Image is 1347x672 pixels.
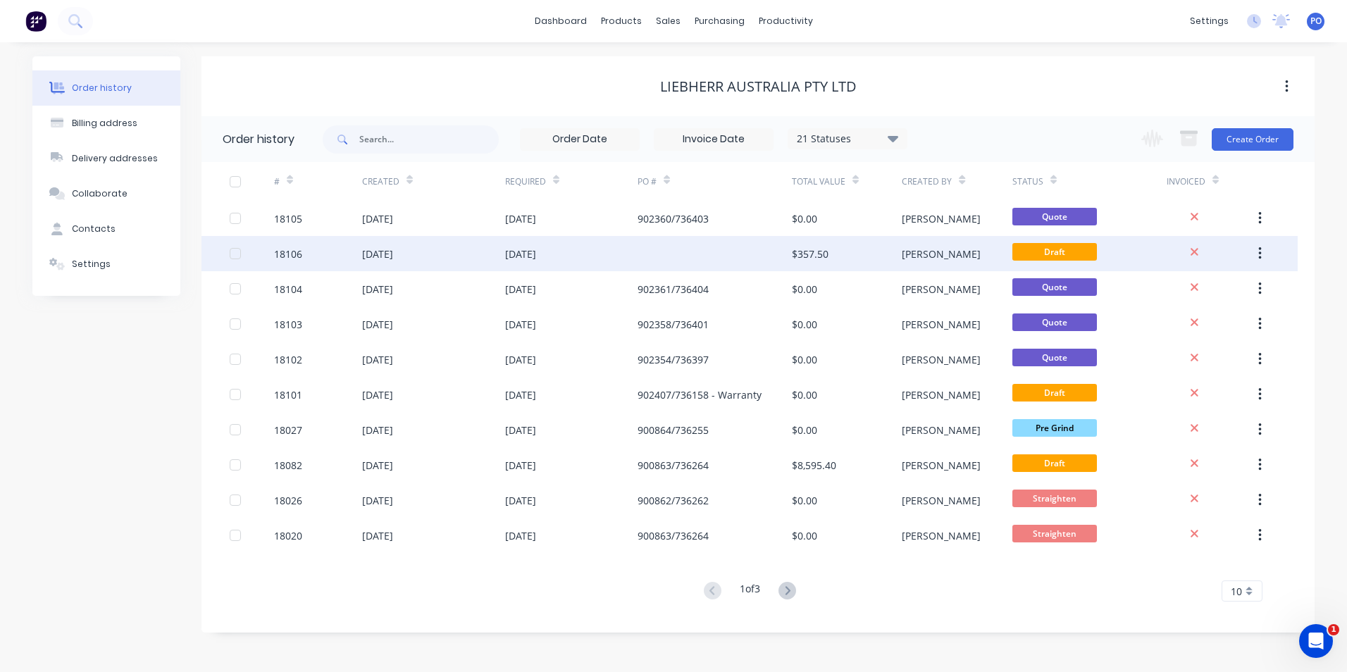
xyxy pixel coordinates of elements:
div: 900863/736264 [638,528,709,543]
div: Created By [902,175,952,188]
div: 18020 [274,528,302,543]
div: $0.00 [792,387,817,402]
div: 902358/736401 [638,317,709,332]
div: $0.00 [792,282,817,297]
div: Billing address [72,117,137,130]
div: [PERSON_NAME] [902,282,981,297]
div: 18104 [274,282,302,297]
div: [DATE] [505,352,536,367]
div: Created [362,162,505,201]
div: 18082 [274,458,302,473]
div: Total Value [792,175,845,188]
a: dashboard [528,11,594,32]
div: 18027 [274,423,302,437]
div: productivity [752,11,820,32]
div: 18106 [274,247,302,261]
div: [DATE] [505,317,536,332]
div: [DATE] [362,282,393,297]
span: Pre Grind [1012,419,1097,437]
button: Create Order [1212,128,1293,151]
div: [DATE] [505,282,536,297]
div: # [274,175,280,188]
span: Draft [1012,384,1097,402]
div: [DATE] [362,387,393,402]
div: $8,595.40 [792,458,836,473]
span: Straighten [1012,525,1097,542]
div: 18026 [274,493,302,508]
button: Billing address [32,106,180,141]
div: [PERSON_NAME] [902,423,981,437]
div: 902360/736403 [638,211,709,226]
div: 18102 [274,352,302,367]
div: Status [1012,162,1167,201]
div: settings [1183,11,1236,32]
input: Search... [359,125,499,154]
div: Order history [72,82,132,94]
div: [PERSON_NAME] [902,317,981,332]
button: Collaborate [32,176,180,211]
div: Status [1012,175,1043,188]
div: 18105 [274,211,302,226]
div: [DATE] [362,211,393,226]
button: Settings [32,247,180,282]
div: purchasing [688,11,752,32]
div: 900863/736264 [638,458,709,473]
span: Quote [1012,313,1097,331]
div: PO # [638,162,792,201]
div: [DATE] [505,458,536,473]
iframe: Intercom live chat [1299,624,1333,658]
div: [DATE] [505,247,536,261]
span: Quote [1012,278,1097,296]
div: Liebherr Australia Pty Ltd [660,78,857,95]
div: [PERSON_NAME] [902,528,981,543]
div: 900862/736262 [638,493,709,508]
button: Delivery addresses [32,141,180,176]
div: $0.00 [792,528,817,543]
span: Straighten [1012,490,1097,507]
div: Created By [902,162,1012,201]
div: Created [362,175,399,188]
div: 902361/736404 [638,282,709,297]
span: 10 [1231,584,1242,599]
div: Contacts [72,223,116,235]
div: [DATE] [362,458,393,473]
div: [DATE] [362,247,393,261]
div: [DATE] [505,423,536,437]
div: [PERSON_NAME] [902,493,981,508]
div: [PERSON_NAME] [902,352,981,367]
div: [DATE] [362,317,393,332]
div: [DATE] [505,211,536,226]
span: Draft [1012,454,1097,472]
div: Settings [72,258,111,270]
div: Required [505,162,638,201]
div: 900864/736255 [638,423,709,437]
input: Order Date [521,129,639,150]
div: [DATE] [505,493,536,508]
div: 1 of 3 [740,581,760,602]
input: Invoice Date [654,129,773,150]
div: $0.00 [792,493,817,508]
div: [DATE] [362,493,393,508]
div: Order history [223,131,294,148]
div: 902354/736397 [638,352,709,367]
span: PO [1310,15,1322,27]
div: [DATE] [505,387,536,402]
div: Required [505,175,546,188]
div: Collaborate [72,187,128,200]
div: 18103 [274,317,302,332]
button: Contacts [32,211,180,247]
div: $0.00 [792,211,817,226]
div: Invoiced [1167,162,1255,201]
div: PO # [638,175,657,188]
div: $0.00 [792,352,817,367]
div: sales [649,11,688,32]
div: # [274,162,362,201]
span: Quote [1012,349,1097,366]
div: [PERSON_NAME] [902,247,981,261]
span: Quote [1012,208,1097,225]
div: 902407/736158 - Warranty [638,387,762,402]
div: Delivery addresses [72,152,158,165]
img: Factory [25,11,46,32]
div: 18101 [274,387,302,402]
div: [PERSON_NAME] [902,458,981,473]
